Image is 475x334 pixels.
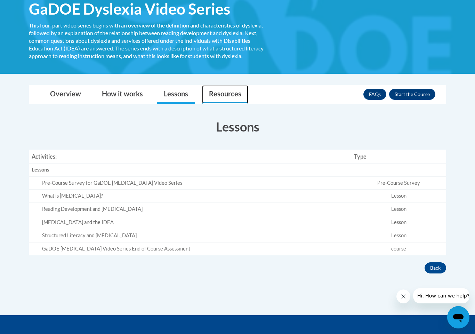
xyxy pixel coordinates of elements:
[351,190,446,203] td: Lesson
[351,242,446,255] td: course
[42,206,348,213] div: Reading Development and [MEDICAL_DATA]
[32,166,348,174] div: Lessons
[396,289,410,303] iframe: Close message
[42,180,348,187] div: Pre-Course Survey for GaDOE [MEDICAL_DATA] Video Series
[351,203,446,216] td: Lesson
[42,232,348,239] div: Structured Literacy and [MEDICAL_DATA]
[425,262,446,273] button: Back
[413,288,469,303] iframe: Message from company
[42,192,348,200] div: What is [MEDICAL_DATA]?
[351,216,446,229] td: Lesson
[389,89,435,100] button: Enroll
[202,85,248,104] a: Resources
[95,85,150,104] a: How it works
[29,22,269,60] div: This four-part video series begins with an overview of the definition and characteristics of dysl...
[351,229,446,242] td: Lesson
[157,85,195,104] a: Lessons
[42,245,348,253] div: GaDOE [MEDICAL_DATA] Video Series End of Course Assessment
[351,150,446,164] th: Type
[29,150,351,164] th: Activities:
[351,176,446,190] td: Pre-Course Survey
[42,219,348,226] div: [MEDICAL_DATA] and the IDEA
[363,89,386,100] a: FAQs
[43,85,88,104] a: Overview
[447,306,469,328] iframe: Button to launch messaging window
[29,118,446,135] h3: Lessons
